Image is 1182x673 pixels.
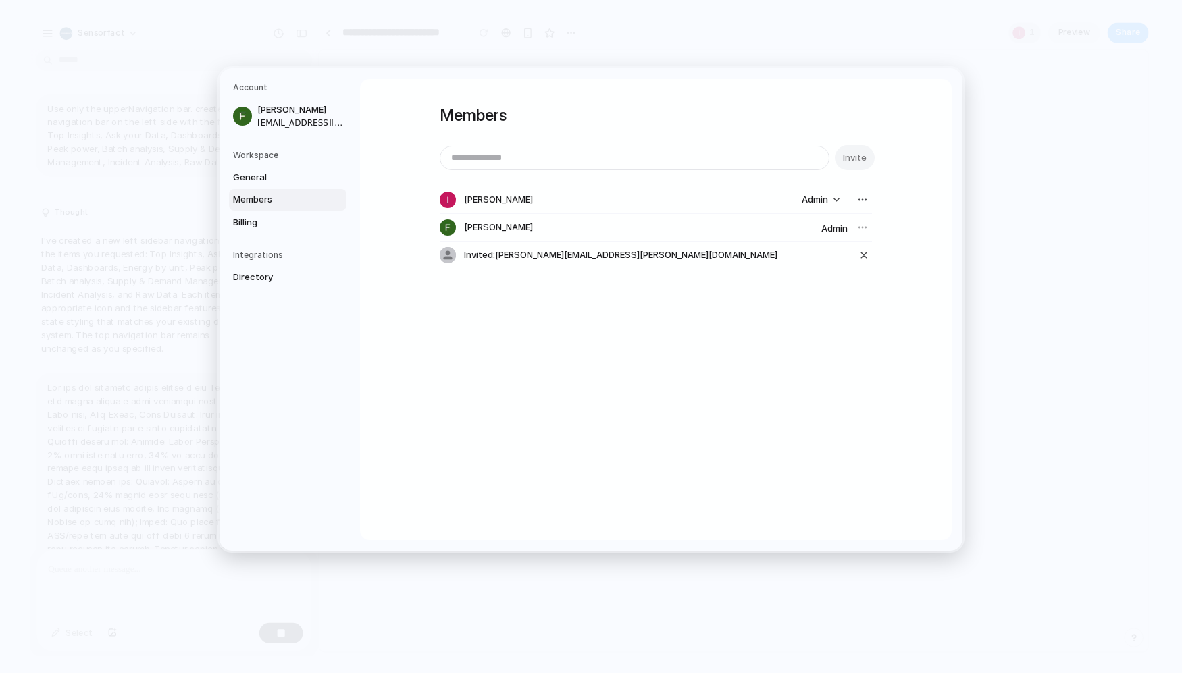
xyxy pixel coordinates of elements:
span: Billing [233,216,319,230]
a: [PERSON_NAME][EMAIL_ADDRESS][DOMAIN_NAME] [229,99,346,133]
span: [PERSON_NAME] [464,193,533,207]
span: [PERSON_NAME] [464,221,533,234]
span: Directory [233,271,319,284]
span: [PERSON_NAME] [257,103,344,117]
h5: Workspace [233,149,346,161]
h5: Account [233,82,346,94]
span: Admin [821,223,848,234]
span: Members [233,193,319,207]
a: Members [229,189,346,211]
span: Admin [802,193,828,207]
h1: Members [440,103,872,128]
span: Invited: [PERSON_NAME][EMAIL_ADDRESS][PERSON_NAME][DOMAIN_NAME] [464,248,777,262]
span: [EMAIL_ADDRESS][DOMAIN_NAME] [257,117,344,129]
a: Directory [229,267,346,288]
a: General [229,167,346,188]
button: Admin [794,190,848,209]
a: Billing [229,212,346,234]
h5: Integrations [233,249,346,261]
span: General [233,171,319,184]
